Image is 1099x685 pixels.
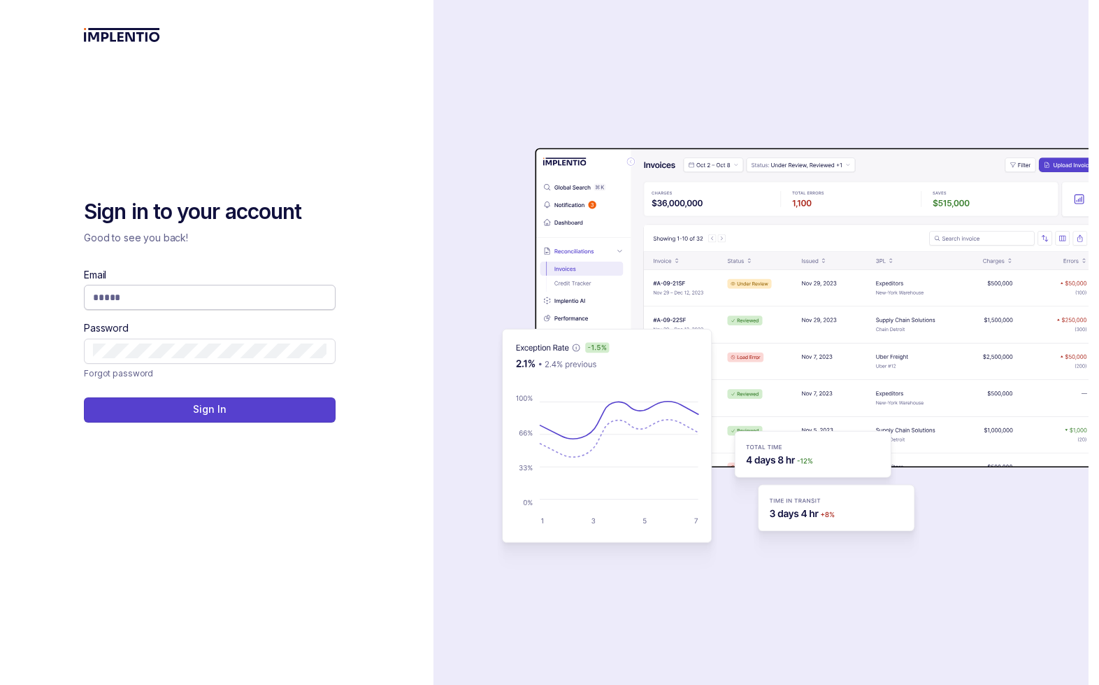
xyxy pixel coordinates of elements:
label: Email [84,268,106,282]
img: logo [84,28,160,42]
label: Password [84,321,129,335]
h2: Sign in to your account [84,198,336,226]
button: Sign In [84,397,336,423]
p: Forgot password [84,367,153,381]
p: Sign In [193,402,226,416]
a: Link Forgot password [84,367,153,381]
p: Good to see you back! [84,231,336,245]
